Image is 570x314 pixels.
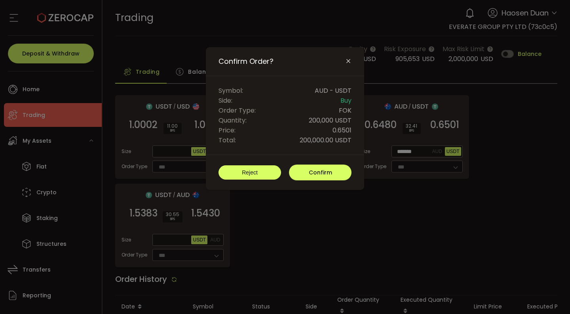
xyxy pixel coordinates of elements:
[309,168,332,176] span: Confirm
[218,115,247,125] span: Quantity:
[218,165,281,180] button: Reject
[300,135,351,145] span: 200,000.00 USDT
[309,115,351,125] span: 200,000 USDT
[218,105,256,115] span: Order Type:
[339,105,351,115] span: FOK
[340,96,351,105] span: Buy
[218,96,232,105] span: Side:
[315,86,351,96] span: AUD - USDT
[332,125,351,135] span: 0.6501
[206,47,364,190] div: Confirm Order?
[218,125,236,135] span: Price:
[242,169,258,176] span: Reject
[218,135,236,145] span: Total:
[476,228,570,314] iframe: Chat Widget
[218,86,243,96] span: Symbol:
[289,165,351,180] button: Confirm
